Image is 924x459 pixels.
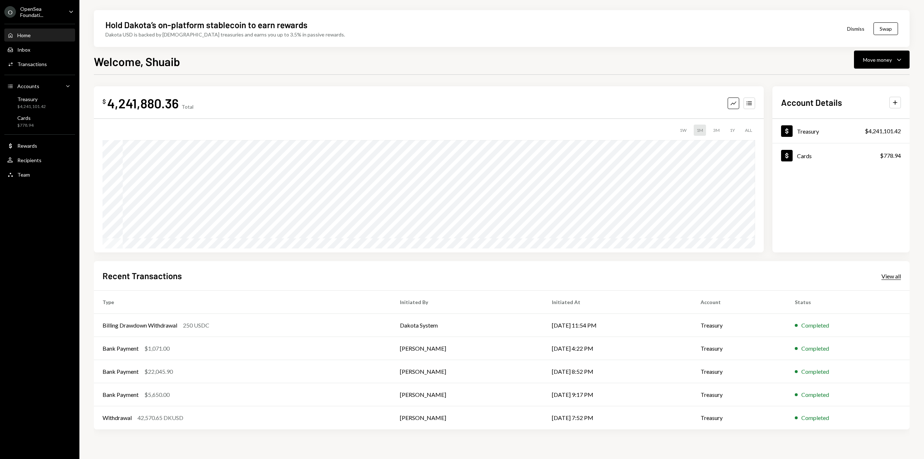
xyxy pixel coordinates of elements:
div: Bank Payment [103,367,139,376]
td: [PERSON_NAME] [391,337,543,360]
div: Transactions [17,61,47,67]
div: Accounts [17,83,39,89]
div: Cards [797,152,812,159]
div: Hold Dakota’s on-platform stablecoin to earn rewards [105,19,308,31]
td: [DATE] 8:52 PM [543,360,692,383]
div: Cards [17,115,34,121]
td: Dakota System [391,314,543,337]
a: Treasury$4,241,101.42 [772,119,910,143]
td: [PERSON_NAME] [391,406,543,429]
div: Bank Payment [103,390,139,399]
div: Completed [801,321,829,330]
h2: Account Details [781,96,842,108]
td: Treasury [692,406,786,429]
td: Treasury [692,383,786,406]
div: 1W [677,125,689,136]
div: $778.94 [880,151,901,160]
div: Total [182,104,193,110]
div: Treasury [797,128,819,135]
td: [DATE] 4:22 PM [543,337,692,360]
div: $4,241,101.42 [17,104,46,110]
div: $5,650.00 [144,390,170,399]
div: Home [17,32,31,38]
th: Status [786,291,910,314]
td: [DATE] 7:52 PM [543,406,692,429]
div: 1M [694,125,706,136]
td: [PERSON_NAME] [391,383,543,406]
h2: Recent Transactions [103,270,182,282]
td: [DATE] 9:17 PM [543,383,692,406]
th: Initiated By [391,291,543,314]
td: Treasury [692,337,786,360]
a: Inbox [4,43,75,56]
div: Team [17,172,30,178]
div: 250 USDC [183,321,209,330]
div: 1Y [727,125,738,136]
th: Initiated At [543,291,692,314]
div: Completed [801,413,829,422]
div: $4,241,101.42 [865,127,901,135]
div: $22,045.90 [144,367,173,376]
div: Rewards [17,143,37,149]
td: Treasury [692,360,786,383]
div: Completed [801,344,829,353]
button: Dismiss [838,20,873,37]
a: Recipients [4,153,75,166]
div: Treasury [17,96,46,102]
div: $1,071.00 [144,344,170,353]
div: Completed [801,390,829,399]
a: Home [4,29,75,42]
div: 4,241,880.36 [107,95,179,111]
td: [DATE] 11:54 PM [543,314,692,337]
div: ALL [742,125,755,136]
th: Type [94,291,391,314]
div: 42,570.65 DKUSD [138,413,183,422]
div: Billing Drawdown Withdrawal [103,321,177,330]
a: Cards$778.94 [772,143,910,168]
a: Accounts [4,79,75,92]
a: View all [881,272,901,280]
a: Cards$778.94 [4,113,75,130]
th: Account [692,291,786,314]
a: Team [4,168,75,181]
div: OpenSea Foundati... [20,6,63,18]
button: Swap [873,22,898,35]
h1: Welcome, Shuaib [94,54,180,69]
div: Dakota USD is backed by [DEMOGRAPHIC_DATA] treasuries and earns you up to 3.5% in passive rewards. [105,31,345,38]
div: Recipients [17,157,42,163]
a: Rewards [4,139,75,152]
td: Treasury [692,314,786,337]
div: $ [103,98,106,105]
div: Inbox [17,47,30,53]
a: Treasury$4,241,101.42 [4,94,75,111]
div: Bank Payment [103,344,139,353]
button: Move money [854,51,910,69]
div: Move money [863,56,892,64]
div: O [4,6,16,18]
a: Transactions [4,57,75,70]
div: View all [881,273,901,280]
div: 3M [710,125,723,136]
div: Completed [801,367,829,376]
div: Withdrawal [103,413,132,422]
td: [PERSON_NAME] [391,360,543,383]
div: $778.94 [17,122,34,129]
